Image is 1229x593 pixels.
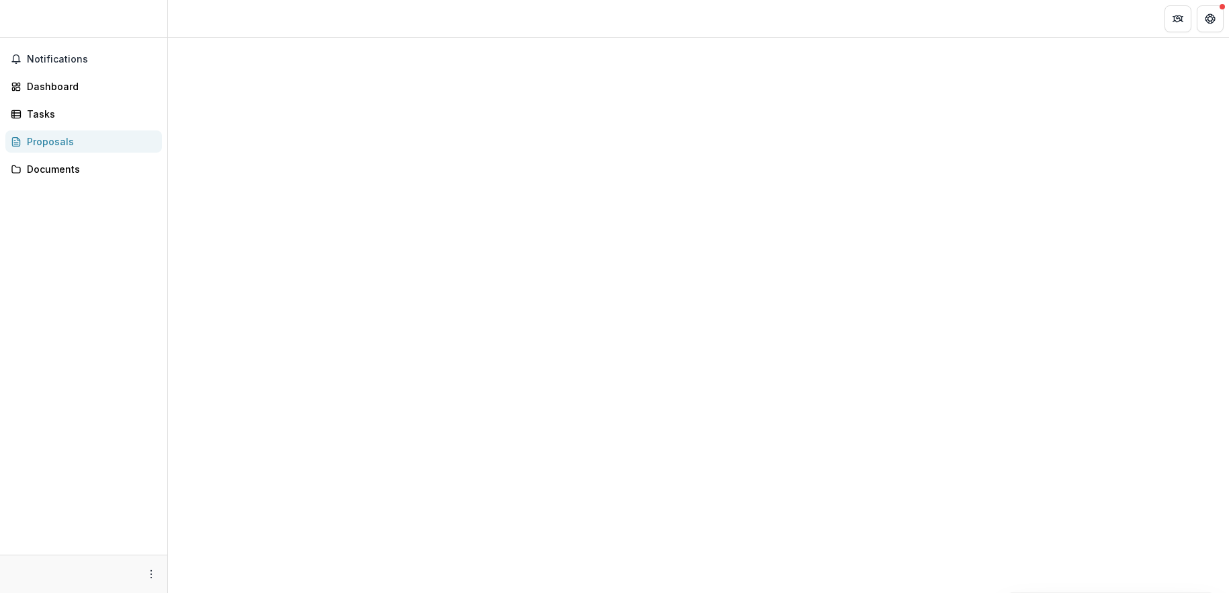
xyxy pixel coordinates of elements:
[5,130,162,153] a: Proposals
[5,48,162,70] button: Notifications
[27,54,157,65] span: Notifications
[27,134,151,149] div: Proposals
[27,162,151,176] div: Documents
[27,79,151,93] div: Dashboard
[1164,5,1191,32] button: Partners
[27,107,151,121] div: Tasks
[5,158,162,180] a: Documents
[5,75,162,97] a: Dashboard
[5,103,162,125] a: Tasks
[1197,5,1224,32] button: Get Help
[143,566,159,582] button: More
